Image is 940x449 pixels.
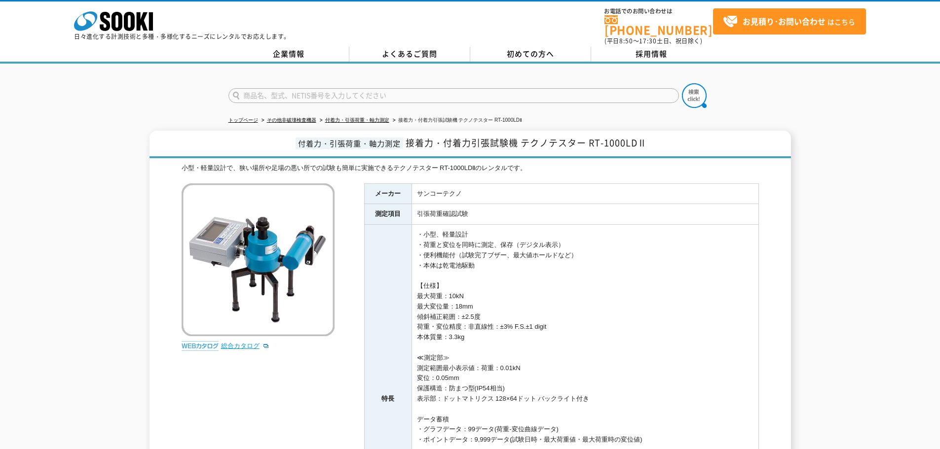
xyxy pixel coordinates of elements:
[296,138,403,149] span: 付着力・引張荷重・軸力測定
[349,47,470,62] a: よくあるご質問
[604,15,713,35] a: [PHONE_NUMBER]
[743,15,826,27] strong: お見積り･お問い合わせ
[604,36,702,45] span: (平日 ～ 土日、祝日除く)
[364,204,412,225] th: 測定項目
[182,163,759,173] div: 小型・軽量設計で、狭い場所や足場の悪い所での試験も簡単に実施できるテクノテスター RT-1000LDⅡのレンタルです。
[391,115,523,126] li: 接着力・付着力引張試験機 テクノテスター RT-1000LDⅡ
[182,183,335,336] img: 接着力・付着力引張試験機 テクノテスター RT-1000LDⅡ
[228,47,349,62] a: 企業情報
[267,117,316,123] a: その他非破壊検査機器
[412,204,758,225] td: 引張荷重確認試験
[406,136,647,149] span: 接着力・付着力引張試験機 テクノテスター RT-1000LDⅡ
[364,183,412,204] th: メーカー
[507,48,554,59] span: 初めての方へ
[639,36,657,45] span: 17:30
[74,34,290,39] p: 日々進化する計測技術と多種・多様化するニーズにレンタルでお応えします。
[412,183,758,204] td: サンコーテクノ
[325,117,389,123] a: 付着力・引張荷重・軸力測定
[470,47,591,62] a: 初めての方へ
[713,8,866,35] a: お見積り･お問い合わせはこちら
[221,342,269,349] a: 総合カタログ
[619,36,633,45] span: 8:50
[591,47,712,62] a: 採用情報
[604,8,713,14] span: お電話でのお問い合わせは
[228,117,258,123] a: トップページ
[228,88,679,103] input: 商品名、型式、NETIS番号を入力してください
[682,83,707,108] img: btn_search.png
[723,14,855,29] span: はこちら
[182,341,219,351] img: webカタログ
